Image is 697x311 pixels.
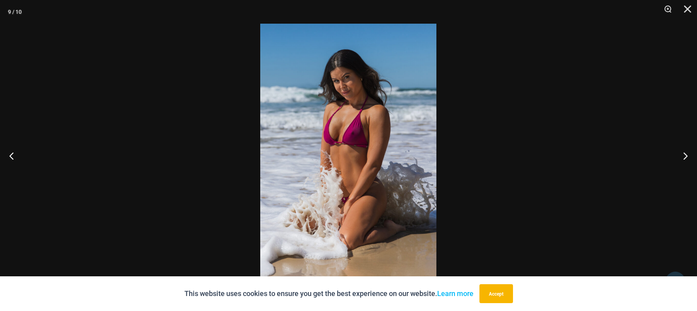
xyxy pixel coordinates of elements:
[667,136,697,175] button: Next
[437,289,473,298] a: Learn more
[479,284,513,303] button: Accept
[184,288,473,300] p: This website uses cookies to ensure you get the best experience on our website.
[8,6,22,18] div: 9 / 10
[260,24,436,287] img: Tight Rope Pink 319 Top 4212 Micro 09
